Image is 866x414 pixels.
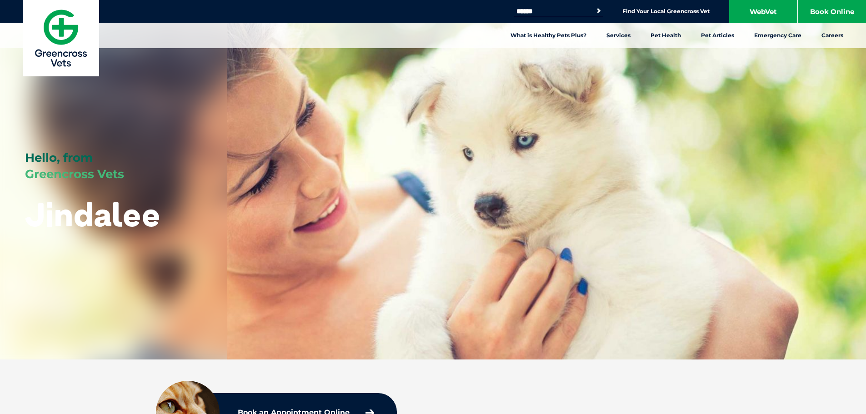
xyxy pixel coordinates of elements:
[811,23,853,48] a: Careers
[691,23,744,48] a: Pet Articles
[25,150,93,165] span: Hello, from
[744,23,811,48] a: Emergency Care
[596,23,641,48] a: Services
[622,8,710,15] a: Find Your Local Greencross Vet
[25,196,160,232] h1: Jindalee
[25,167,124,181] span: Greencross Vets
[594,6,603,15] button: Search
[641,23,691,48] a: Pet Health
[501,23,596,48] a: What is Healthy Pets Plus?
